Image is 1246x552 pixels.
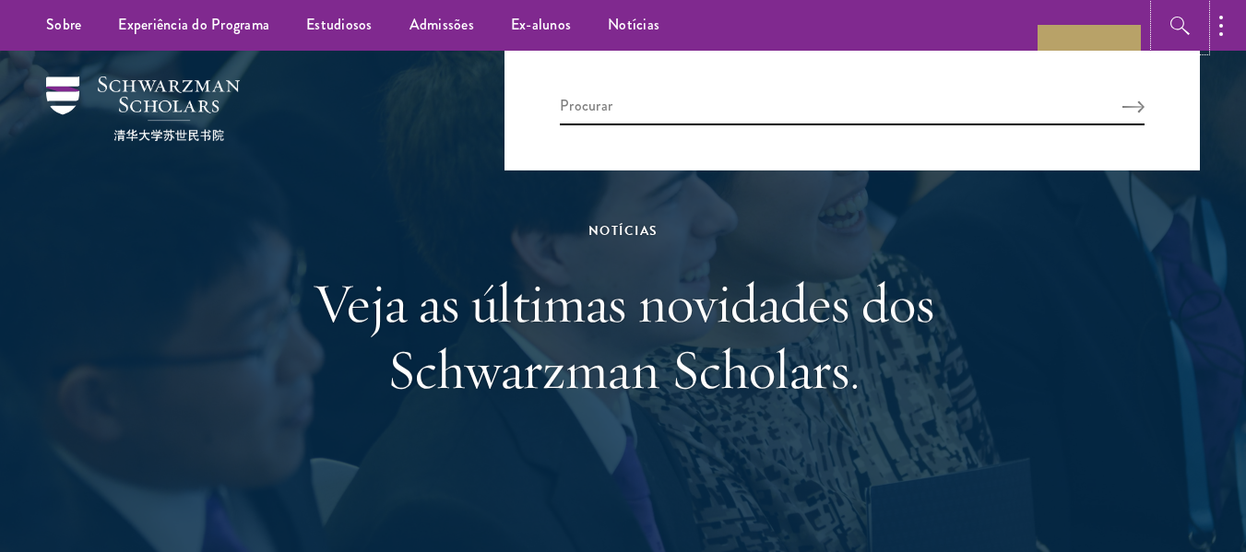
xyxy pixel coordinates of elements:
font: Notícias [608,14,659,35]
input: Procurar [560,95,1145,125]
a: Aplicar [1038,25,1141,128]
img: Bolsistas Schwarzman [46,76,240,141]
font: Sobre [46,14,81,35]
font: Experiência do Programa [118,14,269,35]
button: Procurar [1122,100,1145,113]
font: Ex-alunos [511,14,571,35]
font: Veja as últimas novidades dos Schwarzman Scholars. [313,268,934,404]
font: Estudiosos [306,14,373,35]
font: Admissões [409,14,474,35]
font: Notícias [588,221,659,241]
